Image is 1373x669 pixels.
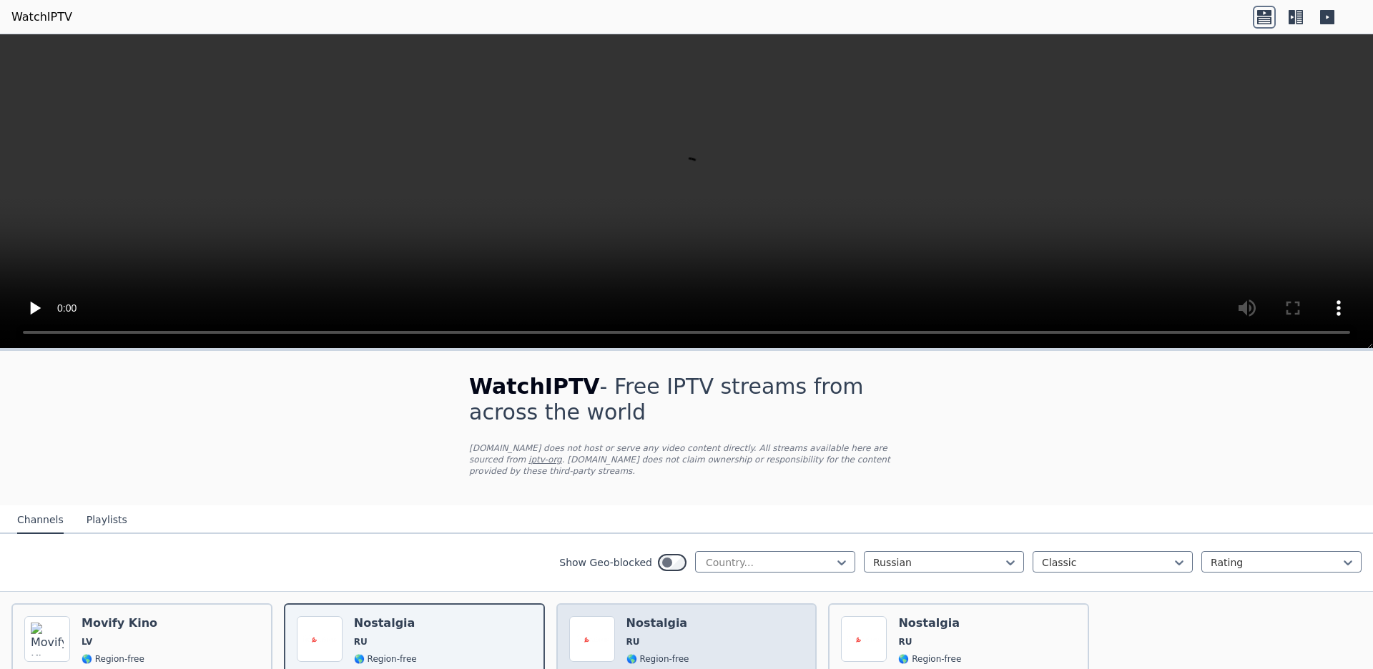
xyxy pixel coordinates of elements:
[354,653,417,665] span: 🌎 Region-free
[82,616,157,630] h6: Movify Kino
[469,374,904,425] h1: - Free IPTV streams from across the world
[87,507,127,534] button: Playlists
[469,374,600,399] span: WatchIPTV
[559,555,652,570] label: Show Geo-blocked
[82,636,92,648] span: LV
[11,9,72,26] a: WatchIPTV
[626,653,689,665] span: 🌎 Region-free
[469,442,904,477] p: [DOMAIN_NAME] does not host or serve any video content directly. All streams available here are s...
[297,616,343,662] img: Nostalgia
[82,653,144,665] span: 🌎 Region-free
[354,616,417,630] h6: Nostalgia
[898,616,961,630] h6: Nostalgia
[354,636,368,648] span: RU
[528,455,562,465] a: iptv-org
[841,616,887,662] img: Nostalgia
[24,616,70,662] img: Movify Kino
[898,636,912,648] span: RU
[569,616,615,662] img: Nostalgia
[17,507,64,534] button: Channels
[626,616,689,630] h6: Nostalgia
[898,653,961,665] span: 🌎 Region-free
[626,636,640,648] span: RU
